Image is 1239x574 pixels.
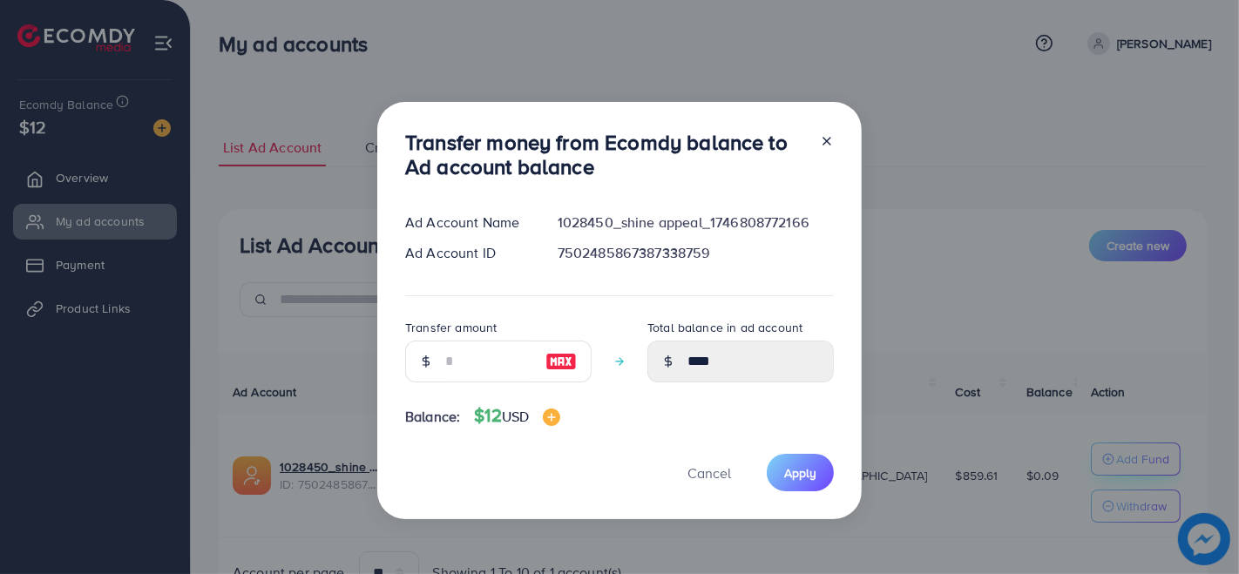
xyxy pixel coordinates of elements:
[405,407,460,427] span: Balance:
[544,213,848,233] div: 1028450_shine appeal_1746808772166
[391,213,544,233] div: Ad Account Name
[502,407,529,426] span: USD
[647,319,802,336] label: Total balance in ad account
[544,243,848,263] div: 7502485867387338759
[405,319,497,336] label: Transfer amount
[784,464,816,482] span: Apply
[545,351,577,372] img: image
[687,463,731,483] span: Cancel
[405,130,806,180] h3: Transfer money from Ecomdy balance to Ad account balance
[391,243,544,263] div: Ad Account ID
[666,454,753,491] button: Cancel
[767,454,834,491] button: Apply
[474,405,560,427] h4: $12
[543,409,560,426] img: image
